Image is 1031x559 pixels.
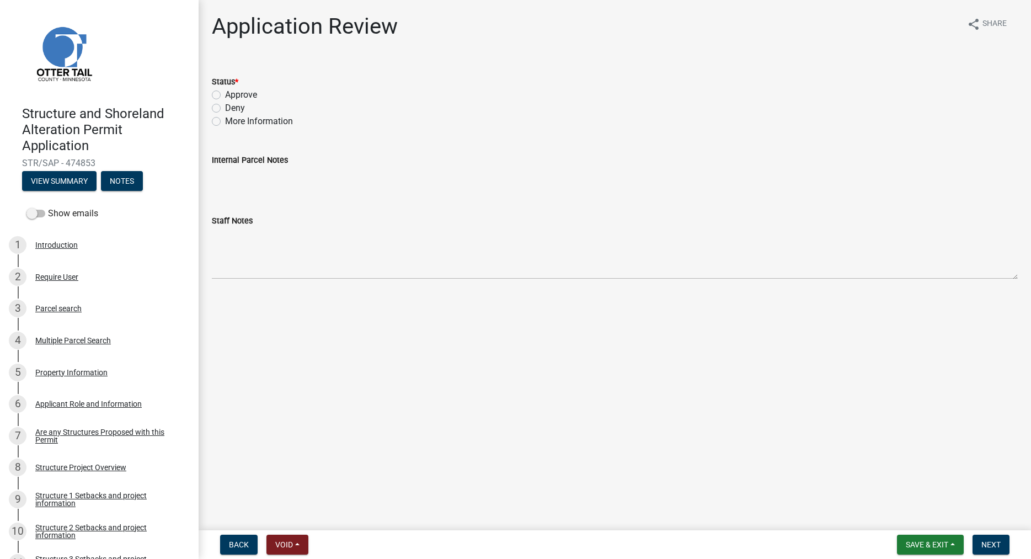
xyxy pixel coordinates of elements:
[9,427,26,445] div: 7
[35,305,82,312] div: Parcel search
[101,171,143,191] button: Notes
[35,428,181,444] div: Are any Structures Proposed with this Permit
[906,540,948,549] span: Save & Exit
[9,395,26,413] div: 6
[897,535,964,555] button: Save & Exit
[22,106,190,153] h4: Structure and Shoreland Alteration Permit Application
[35,241,78,249] div: Introduction
[275,540,293,549] span: Void
[35,524,181,539] div: Structure 2 Setbacks and project information
[22,171,97,191] button: View Summary
[266,535,308,555] button: Void
[9,523,26,540] div: 10
[9,459,26,476] div: 8
[35,369,108,376] div: Property Information
[212,78,238,86] label: Status
[35,400,142,408] div: Applicant Role and Information
[9,332,26,349] div: 4
[9,300,26,317] div: 3
[9,236,26,254] div: 1
[225,102,245,115] label: Deny
[35,337,111,344] div: Multiple Parcel Search
[9,491,26,508] div: 9
[9,268,26,286] div: 2
[22,12,105,94] img: Otter Tail County, Minnesota
[212,157,288,164] label: Internal Parcel Notes
[229,540,249,549] span: Back
[35,464,126,471] div: Structure Project Overview
[220,535,258,555] button: Back
[973,535,1009,555] button: Next
[981,540,1001,549] span: Next
[225,115,293,128] label: More Information
[22,158,177,168] span: STR/SAP - 474853
[982,18,1007,31] span: Share
[35,273,78,281] div: Require User
[35,492,181,507] div: Structure 1 Setbacks and project information
[26,207,98,220] label: Show emails
[967,18,980,31] i: share
[9,364,26,381] div: 5
[958,13,1016,35] button: shareShare
[212,217,253,225] label: Staff Notes
[225,88,257,102] label: Approve
[22,178,97,187] wm-modal-confirm: Summary
[101,178,143,187] wm-modal-confirm: Notes
[212,13,398,40] h1: Application Review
